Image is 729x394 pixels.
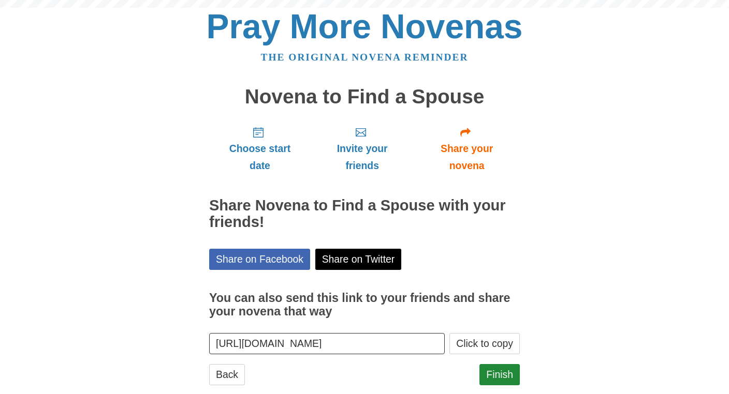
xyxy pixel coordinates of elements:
a: Invite your friends [311,118,414,179]
a: Share your novena [414,118,520,179]
span: Invite your friends [321,140,403,174]
button: Click to copy [449,333,520,354]
a: Choose start date [209,118,311,179]
span: Share your novena [424,140,509,174]
h2: Share Novena to Find a Spouse with your friends! [209,198,520,231]
a: Finish [479,364,520,385]
a: Share on Twitter [315,249,402,270]
span: Choose start date [220,140,300,174]
h3: You can also send this link to your friends and share your novena that way [209,292,520,318]
a: The original novena reminder [261,52,469,63]
a: Back [209,364,245,385]
a: Pray More Novenas [207,7,523,46]
a: Share on Facebook [209,249,310,270]
h1: Novena to Find a Spouse [209,86,520,108]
